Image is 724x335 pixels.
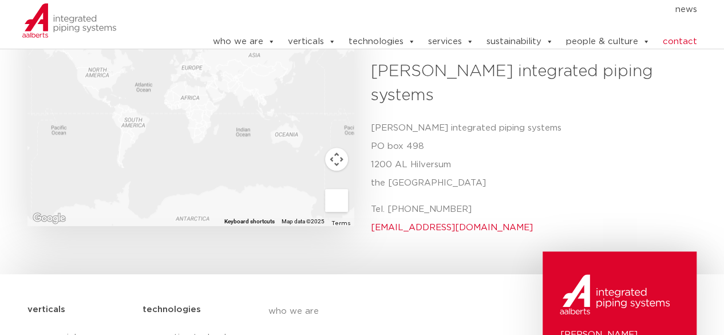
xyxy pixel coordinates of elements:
nav: Menu [177,1,697,19]
img: Google [30,211,68,226]
a: people & culture [565,30,650,53]
h5: verticals [27,301,65,319]
button: Map camera controls [325,148,348,171]
button: Drag Pegman onto the map to open Street View [325,189,348,212]
a: who we are [212,30,275,53]
p: [PERSON_NAME] integrated piping systems PO box 498 1200 AL Hilversum the [GEOGRAPHIC_DATA] [371,119,689,192]
a: Terms (opens in new tab) [331,220,350,226]
a: technologies [348,30,415,53]
h5: technologies [142,301,200,319]
a: sustainability [486,30,553,53]
a: verticals [287,30,335,53]
a: contact [662,30,697,53]
a: [EMAIL_ADDRESS][DOMAIN_NAME] [371,223,533,232]
button: Keyboard shortcuts [224,218,275,226]
h3: [PERSON_NAME] integrated piping systems [371,60,689,108]
span: Map data ©2025 [282,218,325,224]
a: Open this area in Google Maps (opens a new window) [30,211,68,226]
a: news [675,1,697,19]
a: who we are [268,295,478,328]
p: Tel. [PHONE_NUMBER] [371,200,689,237]
a: services [428,30,473,53]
